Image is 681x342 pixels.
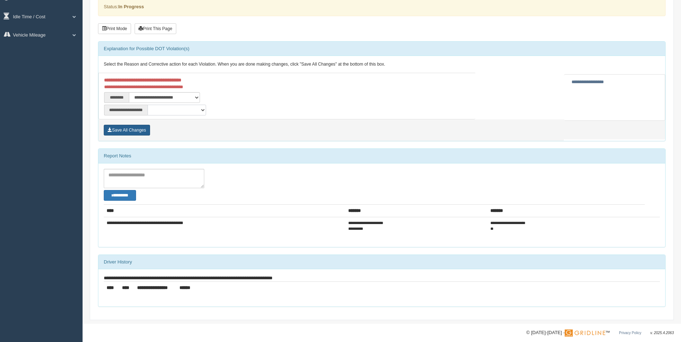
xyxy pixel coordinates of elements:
[526,329,674,337] div: © [DATE]-[DATE] - ™
[98,149,665,163] div: Report Notes
[650,331,674,335] span: v. 2025.4.2063
[619,331,641,335] a: Privacy Policy
[135,23,176,34] button: Print This Page
[565,329,605,337] img: Gridline
[98,23,131,34] button: Print Mode
[98,255,665,269] div: Driver History
[118,4,144,9] strong: In Progress
[98,42,665,56] div: Explanation for Possible DOT Violation(s)
[98,56,665,73] div: Select the Reason and Corrective action for each Violation. When you are done making changes, cli...
[104,125,150,136] button: Save
[104,190,136,201] button: Change Filter Options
